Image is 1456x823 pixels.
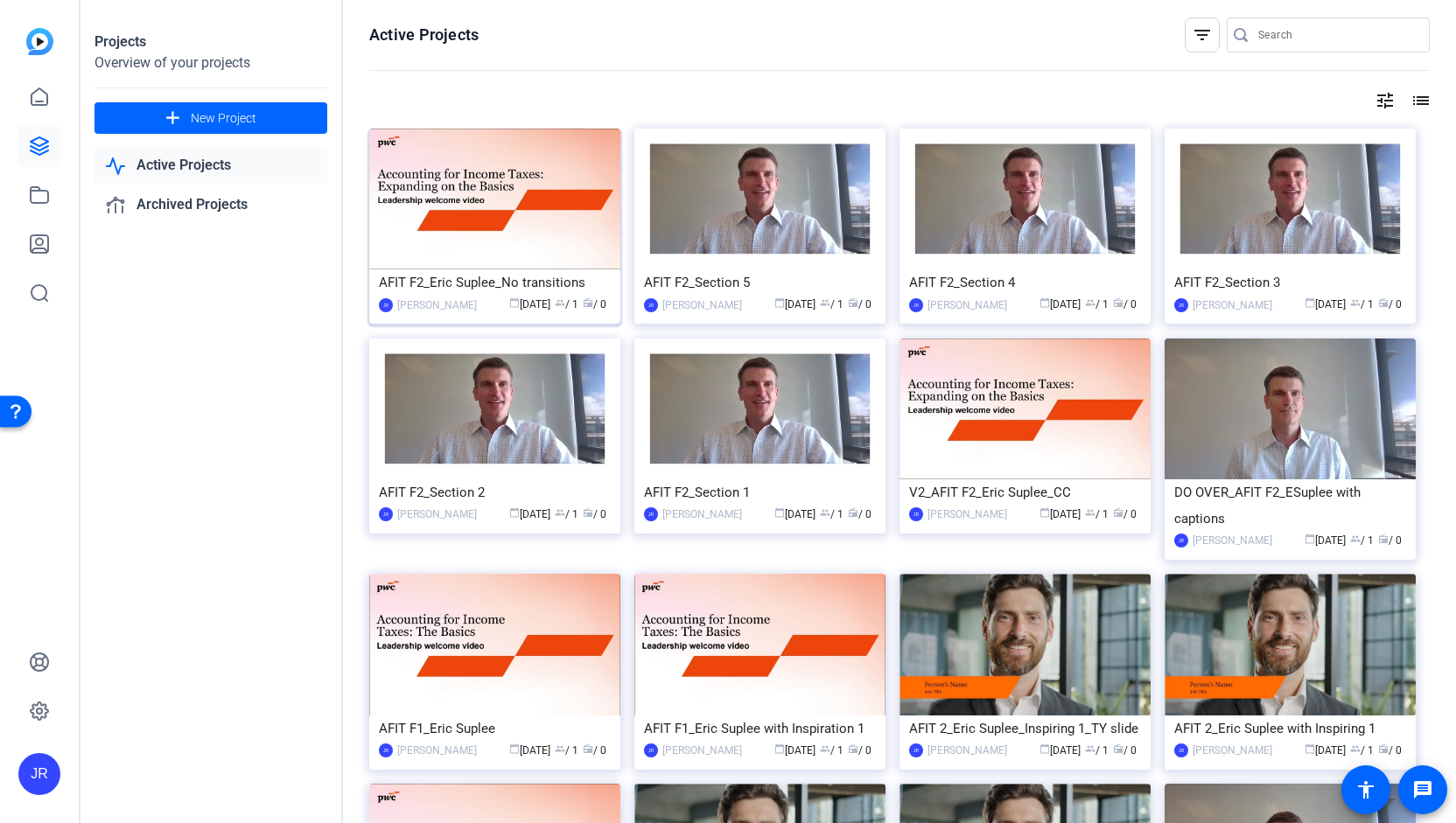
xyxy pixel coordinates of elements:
[583,297,593,308] span: radio
[909,269,1141,296] div: AFIT F2_Section 4
[1378,744,1402,757] span: / 0
[1085,744,1109,757] span: / 1
[774,743,785,754] span: calendar_today
[1085,298,1109,310] span: / 1
[1192,24,1213,45] mat-icon: filter_list
[1193,532,1272,549] div: [PERSON_NAME]
[26,28,53,55] img: blue-gradient.svg
[1350,298,1374,310] span: / 1
[94,31,327,52] div: Projects
[1039,743,1050,754] span: calendar_today
[583,743,593,754] span: radio
[848,298,871,310] span: / 0
[1375,90,1396,111] mat-icon: tune
[1350,744,1374,757] span: / 1
[1174,298,1188,312] div: JR
[909,743,923,757] div: JR
[94,187,327,223] a: Archived Projects
[644,479,876,506] div: AFIT F2_Section 1
[848,507,858,518] span: radio
[509,507,520,518] span: calendar_today
[379,507,393,521] div: JR
[1085,507,1095,518] span: group
[555,744,578,757] span: / 1
[927,742,1007,759] div: [PERSON_NAME]
[1350,534,1374,547] span: / 1
[848,508,871,520] span: / 0
[644,743,658,757] div: JR
[583,507,593,518] span: radio
[644,298,658,312] div: JR
[1193,742,1272,759] div: [PERSON_NAME]
[820,743,830,754] span: group
[909,479,1141,506] div: V2_AFIT F2_Eric Suplee_CC
[662,742,742,759] div: [PERSON_NAME]
[555,743,565,754] span: group
[662,506,742,523] div: [PERSON_NAME]
[1305,744,1346,757] span: [DATE]
[1305,297,1315,308] span: calendar_today
[909,298,923,312] div: JR
[379,479,611,506] div: AFIT F2_Section 2
[369,24,479,45] h1: Active Projects
[583,508,606,520] span: / 0
[509,744,550,757] span: [DATE]
[909,715,1141,742] div: AFIT 2_Eric Suplee_Inspiring 1_TY slide
[379,743,393,757] div: JR
[379,269,611,296] div: AFIT F2_Eric Suplee_No transitions
[1039,297,1050,308] span: calendar_today
[1039,744,1081,757] span: [DATE]
[397,296,477,314] div: [PERSON_NAME]
[774,744,815,757] span: [DATE]
[644,507,658,521] div: JR
[820,297,830,308] span: group
[1113,743,1123,754] span: radio
[774,507,785,518] span: calendar_today
[1378,534,1389,544] span: radio
[1305,298,1346,310] span: [DATE]
[909,507,923,521] div: JR
[644,715,876,742] div: AFIT F1_Eric Suplee with Inspiration 1
[848,743,858,754] span: radio
[1409,90,1430,111] mat-icon: list
[1174,715,1406,742] div: AFIT 2_Eric Suplee with Inspiring 1
[1085,297,1095,308] span: group
[555,508,578,520] span: / 1
[555,297,565,308] span: group
[1113,507,1123,518] span: radio
[848,297,858,308] span: radio
[1174,534,1188,548] div: JR
[162,108,184,129] mat-icon: add
[1378,297,1389,308] span: radio
[94,148,327,184] a: Active Projects
[1305,743,1315,754] span: calendar_today
[848,744,871,757] span: / 0
[644,269,876,296] div: AFIT F2_Section 5
[1305,534,1346,547] span: [DATE]
[509,508,550,520] span: [DATE]
[820,507,830,518] span: group
[397,742,477,759] div: [PERSON_NAME]
[509,298,550,310] span: [DATE]
[662,296,742,314] div: [PERSON_NAME]
[18,753,60,795] div: JR
[1378,298,1402,310] span: / 0
[1258,24,1416,45] input: Search
[774,508,815,520] span: [DATE]
[1085,508,1109,520] span: / 1
[379,298,393,312] div: JR
[1113,508,1137,520] span: / 0
[1039,298,1081,310] span: [DATE]
[555,507,565,518] span: group
[820,298,843,310] span: / 1
[1350,297,1361,308] span: group
[1174,479,1406,532] div: DO OVER_AFIT F2_ESuplee with captions
[1174,743,1188,757] div: JR
[397,506,477,523] div: [PERSON_NAME]
[1378,743,1389,754] span: radio
[94,102,327,134] button: New Project
[1412,779,1433,800] mat-icon: message
[774,298,815,310] span: [DATE]
[94,52,327,73] div: Overview of your projects
[1193,296,1272,314] div: [PERSON_NAME]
